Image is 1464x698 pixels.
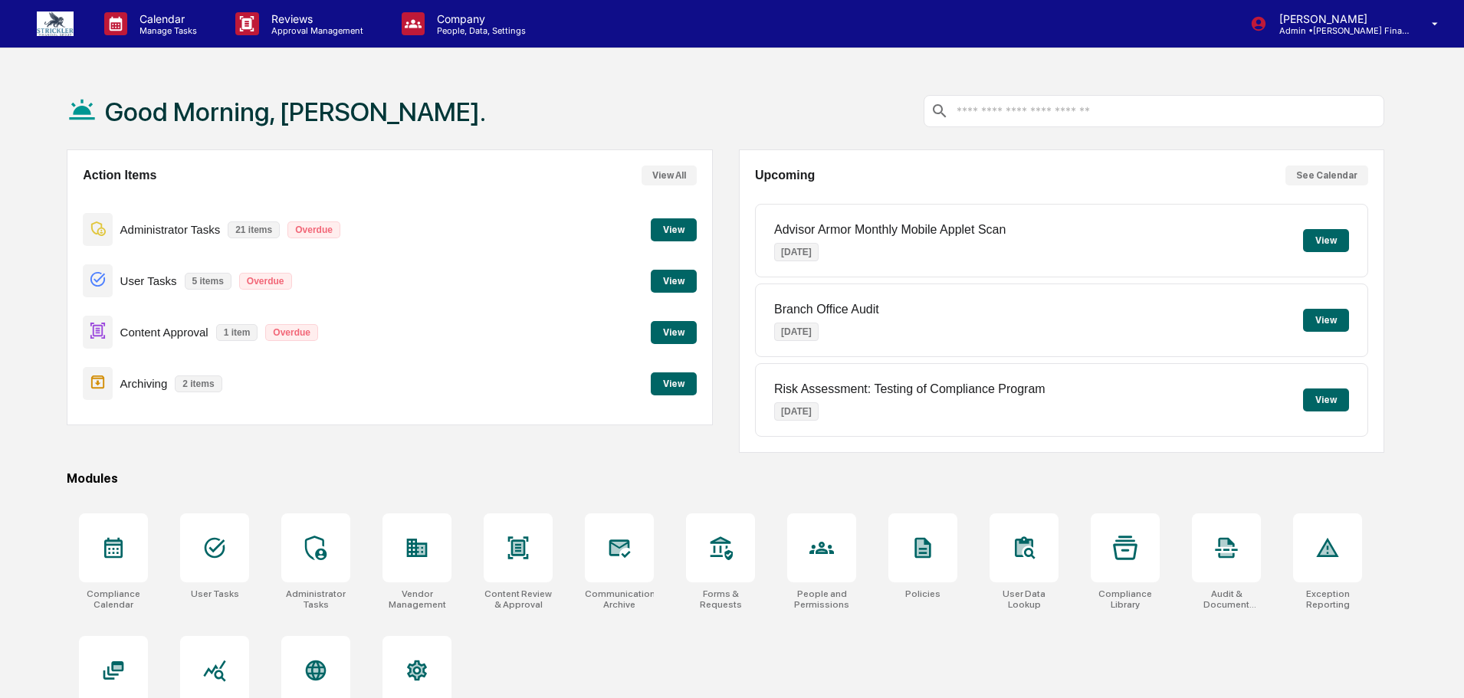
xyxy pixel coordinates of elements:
p: 5 items [185,273,231,290]
div: Modules [67,471,1384,486]
p: Risk Assessment: Testing of Compliance Program [774,382,1045,396]
img: logo [37,11,74,36]
a: View [651,375,697,390]
div: Content Review & Approval [484,588,553,610]
div: Compliance Calendar [79,588,148,610]
p: User Tasks [120,274,177,287]
button: View [651,218,697,241]
a: View [651,221,697,236]
p: Overdue [265,324,318,341]
p: [DATE] [774,402,819,421]
iframe: Open customer support [1415,647,1456,689]
p: Manage Tasks [127,25,205,36]
div: Policies [905,588,940,599]
p: [PERSON_NAME] [1267,12,1410,25]
p: Overdue [239,273,292,290]
p: Company [425,12,533,25]
p: Overdue [287,221,340,238]
button: View [1303,309,1349,332]
p: [DATE] [774,243,819,261]
p: Approval Management [259,25,371,36]
button: View [1303,229,1349,252]
div: Compliance Library [1091,588,1160,610]
div: Audit & Document Logs [1192,588,1261,610]
div: User Tasks [191,588,239,599]
p: 2 items [175,375,222,392]
p: Advisor Armor Monthly Mobile Applet Scan [774,223,1006,237]
p: Archiving [120,377,168,390]
p: Branch Office Audit [774,303,879,316]
button: View All [642,165,697,185]
p: 21 items [228,221,280,238]
div: Exception Reporting [1293,588,1362,610]
button: View [651,321,697,344]
div: People and Permissions [787,588,856,610]
div: Administrator Tasks [281,588,350,610]
p: People, Data, Settings [425,25,533,36]
p: [DATE] [774,323,819,341]
div: Communications Archive [585,588,654,610]
button: View [1303,388,1349,411]
p: Admin • [PERSON_NAME] Financial Group [1267,25,1410,36]
p: Administrator Tasks [120,223,221,236]
div: User Data Lookup [990,588,1059,610]
a: View [651,324,697,339]
p: Calendar [127,12,205,25]
button: View [651,270,697,293]
h1: Good Morning, [PERSON_NAME]. [105,97,486,127]
h2: Action Items [83,169,156,182]
h2: Upcoming [755,169,815,182]
p: 1 item [216,324,258,341]
div: Vendor Management [382,588,451,610]
p: Reviews [259,12,371,25]
p: Content Approval [120,326,208,339]
a: View [651,273,697,287]
button: View [651,372,697,395]
button: See Calendar [1285,165,1368,185]
div: Forms & Requests [686,588,755,610]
